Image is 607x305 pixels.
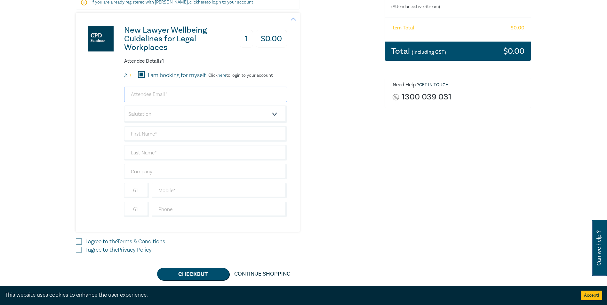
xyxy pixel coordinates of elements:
input: Phone [152,202,287,217]
small: 1 [130,73,131,78]
img: New Lawyer Wellbeing Guidelines for Legal Workplaces [88,26,114,51]
small: (Attendance: Live Stream ) [391,4,499,10]
a: here [218,73,226,78]
h3: New Lawyer Wellbeing Guidelines for Legal Workplaces [124,26,229,52]
label: I am booking for myself. [148,71,207,80]
input: +61 [124,183,149,198]
label: I agree to the [85,246,152,254]
input: Mobile* [152,183,287,198]
input: Last Name* [124,145,287,160]
small: (Including GST) [412,49,446,55]
h3: $ 0.00 [256,30,287,48]
label: I agree to the [85,238,165,246]
a: Continue Shopping [229,268,296,280]
a: Terms & Conditions [117,238,165,245]
h6: Need Help ? . [393,82,526,88]
button: Checkout [157,268,229,280]
input: Attendee Email* [124,87,287,102]
a: Get in touch [419,82,449,88]
h3: $ 0.00 [503,47,524,55]
h3: 1 [240,30,253,48]
div: This website uses cookies to enhance the user experience. [5,291,571,299]
input: +61 [124,202,149,217]
button: Accept cookies [581,291,602,300]
a: 1300 039 031 [402,93,451,101]
input: First Name* [124,126,287,142]
span: Can we help ? [596,224,602,272]
input: Company [124,164,287,179]
h6: Item Total [391,25,414,31]
h6: $ 0.00 [511,25,524,31]
a: Privacy Policy [118,246,152,254]
p: Click to login to your account. [207,73,274,78]
h3: Total [391,47,446,55]
h6: Attendee Details 1 [124,58,287,64]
